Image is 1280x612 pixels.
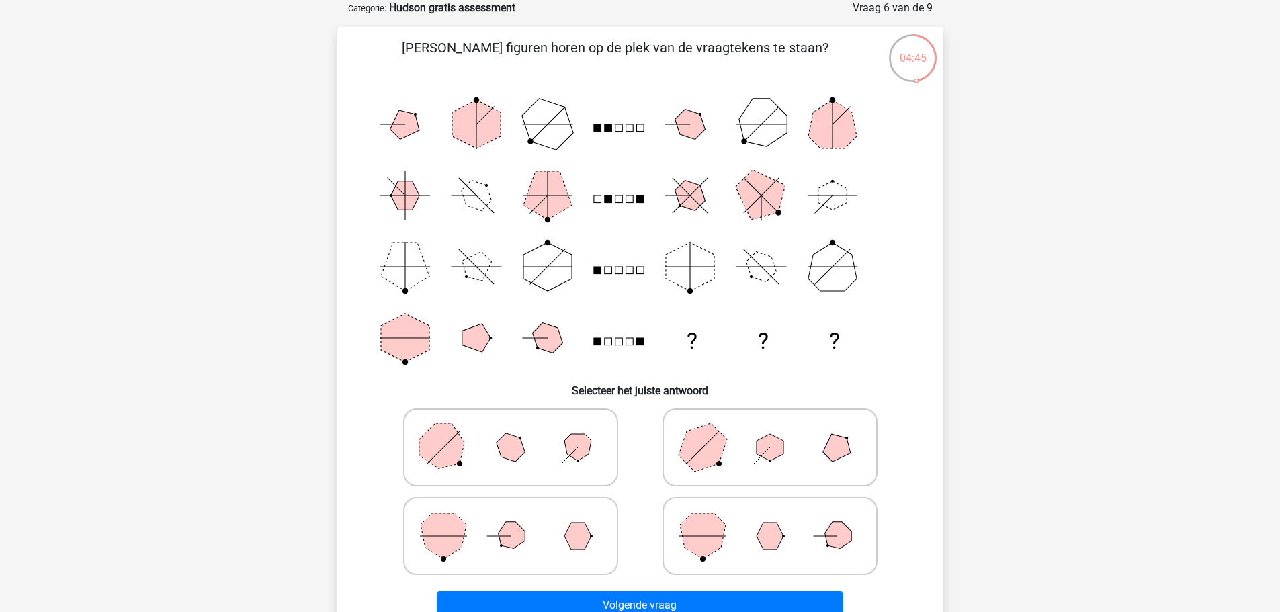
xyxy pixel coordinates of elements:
text: ? [686,328,697,354]
text: ? [757,328,768,354]
p: [PERSON_NAME] figuren horen op de plek van de vraagtekens te staan? [359,38,871,78]
strong: Hudson gratis assessment [389,1,515,14]
text: ? [829,328,840,354]
h6: Selecteer het juiste antwoord [359,374,922,397]
div: 04:45 [888,33,938,67]
small: Categorie: [348,3,386,13]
